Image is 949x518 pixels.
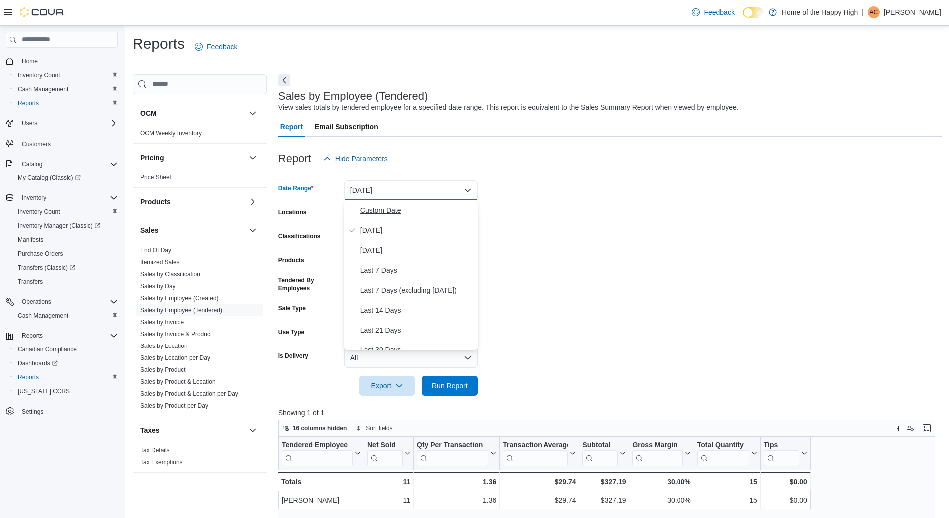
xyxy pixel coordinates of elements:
span: Last 7 Days (excluding [DATE]) [360,284,474,296]
a: Sales by Day [140,283,176,290]
button: Settings [2,404,122,419]
a: Reports [14,97,43,109]
span: Home [22,57,38,65]
span: Cash Management [18,85,68,93]
a: Settings [18,406,47,418]
span: Sort fields [366,424,392,432]
span: Sales by Invoice & Product [140,330,212,338]
span: End Of Day [140,246,171,254]
button: Enter fullscreen [921,422,933,434]
button: Transaction Average [503,441,576,466]
input: Dark Mode [743,7,764,18]
button: Reports [2,329,122,343]
span: Dashboards [14,357,118,369]
p: [PERSON_NAME] [884,6,941,18]
span: Inventory [18,192,118,204]
a: End Of Day [140,247,171,254]
button: Cash Management [10,82,122,96]
a: Purchase Orders [14,248,67,260]
div: 15 [697,494,757,506]
a: Sales by Product & Location per Day [140,390,238,397]
label: Classifications [278,232,321,240]
div: Ashleigh Campbell [868,6,880,18]
span: Cash Management [18,312,68,320]
span: Transfers [18,278,43,286]
span: Inventory Count [18,71,60,79]
span: Tax Exemptions [140,458,183,466]
span: Customers [22,140,51,148]
a: Dashboards [14,357,62,369]
span: Transfers (Classic) [14,262,118,274]
span: Purchase Orders [14,248,118,260]
button: Manifests [10,233,122,247]
label: Sale Type [278,304,306,312]
h3: Pricing [140,153,164,163]
label: Products [278,256,304,264]
div: Net Sold [367,441,403,450]
a: Transfers (Classic) [14,262,79,274]
div: 1.36 [417,494,496,506]
h3: Report [278,153,311,165]
a: Inventory Count [14,69,64,81]
span: Sales by Invoice [140,318,184,326]
h3: Sales by Employee (Tendered) [278,90,428,102]
span: [DATE] [360,224,474,236]
a: Sales by Classification [140,271,200,278]
div: 1.36 [417,476,496,488]
div: Tips [764,441,799,466]
span: Reports [14,97,118,109]
h3: Sales [140,225,159,235]
button: Operations [18,296,55,308]
button: All [344,348,478,368]
span: Inventory Count [14,206,118,218]
button: Inventory Count [10,205,122,219]
button: Run Report [422,376,478,396]
a: Inventory Manager (Classic) [14,220,104,232]
button: Inventory [2,191,122,205]
span: Users [18,117,118,129]
div: 15 [697,476,757,488]
button: Sort fields [352,422,396,434]
span: Reports [18,99,39,107]
a: [US_STATE] CCRS [14,385,74,397]
a: Customers [18,138,55,150]
a: Tax Details [140,447,170,454]
span: Transfers (Classic) [18,264,75,272]
span: AC [870,6,878,18]
span: Reports [18,330,118,342]
div: OCM [133,127,267,143]
button: Pricing [140,153,245,163]
button: [US_STATE] CCRS [10,384,122,398]
img: Cova [20,7,65,17]
div: [PERSON_NAME] [282,494,361,506]
button: Catalog [2,157,122,171]
button: Inventory [18,192,50,204]
span: Sales by Day [140,282,176,290]
button: Transfers [10,275,122,289]
a: Tax Exemptions [140,459,183,466]
span: Last 30 Days [360,344,474,356]
span: Reports [18,373,39,381]
button: Purchase Orders [10,247,122,261]
a: Sales by Location [140,343,188,349]
span: Inventory Count [14,69,118,81]
span: Sales by Location [140,342,188,350]
span: OCM Weekly Inventory [140,129,202,137]
button: Qty Per Transaction [417,441,496,466]
span: Settings [18,405,118,418]
a: Feedback [191,37,241,57]
label: Locations [278,208,307,216]
a: My Catalog (Classic) [10,171,122,185]
div: Qty Per Transaction [417,441,488,466]
span: Sales by Employee (Tendered) [140,306,222,314]
span: 16 columns hidden [293,424,347,432]
span: My Catalog (Classic) [14,172,118,184]
button: Net Sold [367,441,410,466]
button: Tips [764,441,807,466]
a: Dashboards [10,356,122,370]
span: Last 21 Days [360,324,474,336]
p: Home of the Happy High [782,6,858,18]
span: Reports [22,332,43,340]
button: Total Quantity [697,441,757,466]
